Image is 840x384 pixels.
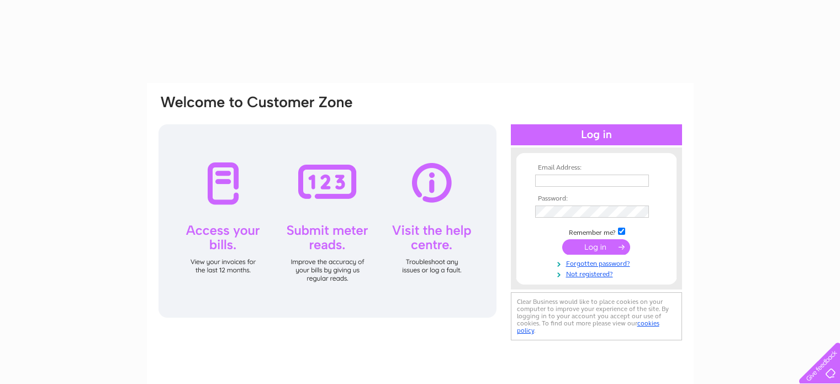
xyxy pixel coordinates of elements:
td: Remember me? [532,226,661,237]
a: cookies policy [517,319,659,334]
input: Submit [562,239,630,255]
a: Forgotten password? [535,257,661,268]
a: Not registered? [535,268,661,278]
th: Email Address: [532,164,661,172]
th: Password: [532,195,661,203]
div: Clear Business would like to place cookies on your computer to improve your experience of the sit... [511,292,682,340]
